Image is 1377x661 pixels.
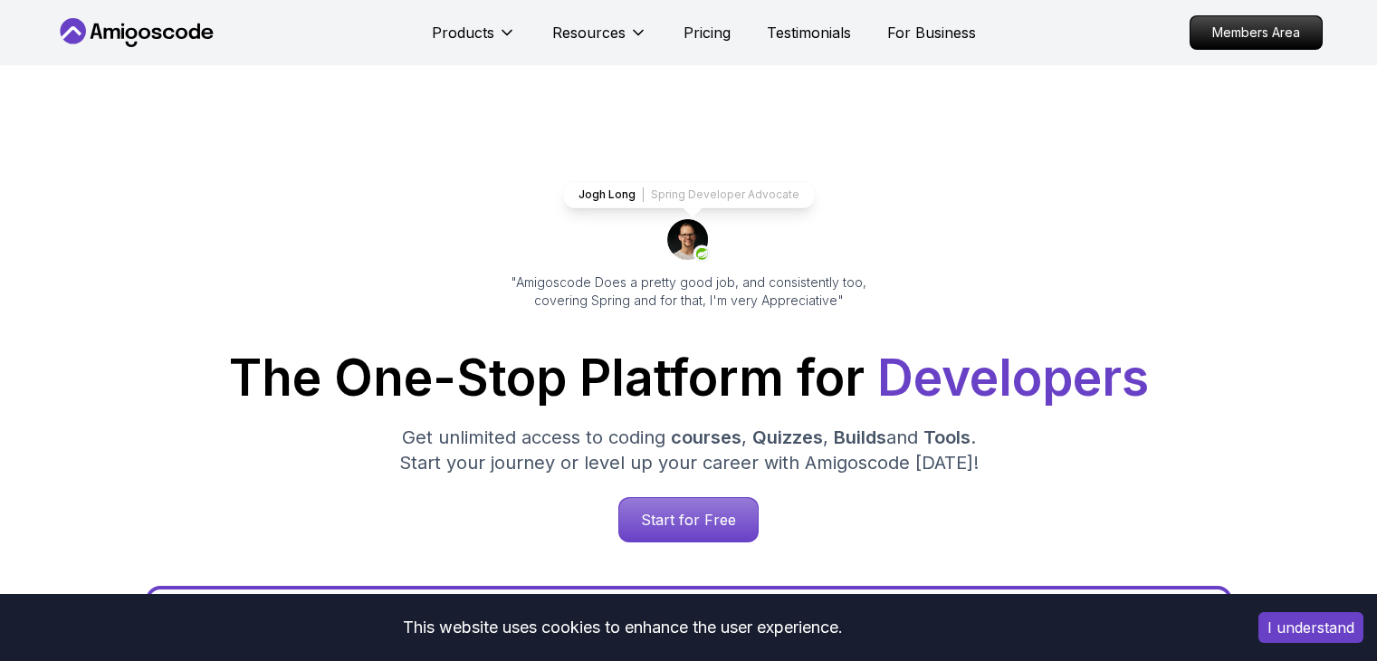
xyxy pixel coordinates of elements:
[752,426,823,448] span: Quizzes
[877,348,1149,407] span: Developers
[579,187,636,202] p: Jogh Long
[486,273,892,310] p: "Amigoscode Does a pretty good job, and consistently too, covering Spring and for that, I'm very ...
[619,498,758,541] p: Start for Free
[70,353,1308,403] h1: The One-Stop Platform for
[887,22,976,43] a: For Business
[923,426,971,448] span: Tools
[432,22,494,43] p: Products
[552,22,626,43] p: Resources
[767,22,851,43] a: Testimonials
[671,426,741,448] span: courses
[1191,16,1322,49] p: Members Area
[684,22,731,43] a: Pricing
[552,22,647,58] button: Resources
[1258,612,1363,643] button: Accept cookies
[1190,15,1323,50] a: Members Area
[651,187,799,202] p: Spring Developer Advocate
[14,608,1231,647] div: This website uses cookies to enhance the user experience.
[618,497,759,542] a: Start for Free
[667,219,711,263] img: josh long
[432,22,516,58] button: Products
[385,425,993,475] p: Get unlimited access to coding , , and . Start your journey or level up your career with Amigosco...
[834,426,886,448] span: Builds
